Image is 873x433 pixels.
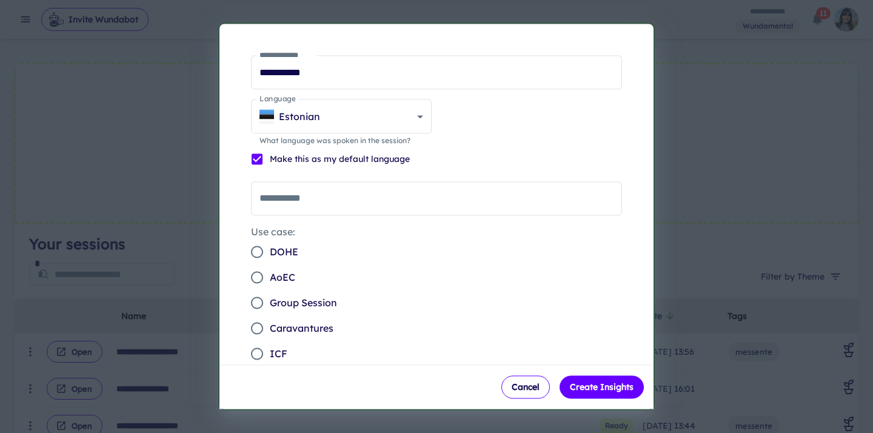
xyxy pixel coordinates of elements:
[270,346,287,361] span: ICF
[251,225,295,239] legend: Use case:
[259,109,274,124] img: EE
[270,295,337,310] span: Group Session
[279,109,320,124] p: Estonian
[270,244,298,259] span: DOHE
[501,376,550,399] button: Cancel
[270,270,295,284] span: AoEC
[259,93,295,104] label: Language
[270,321,333,335] span: Caravantures
[270,152,410,166] p: Make this as my default language
[560,376,644,399] button: Create Insights
[259,135,423,146] p: What language was spoken in the session?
